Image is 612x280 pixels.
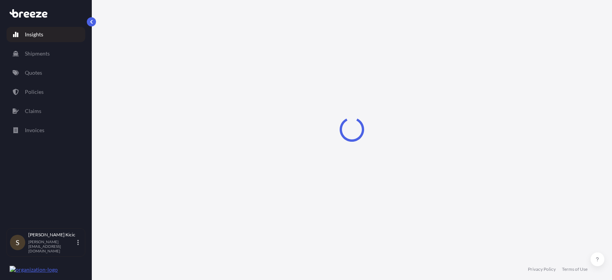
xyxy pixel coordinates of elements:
p: Quotes [25,69,42,77]
p: [PERSON_NAME][EMAIL_ADDRESS][DOMAIN_NAME] [28,239,76,253]
p: Invoices [25,126,44,134]
a: Invoices [7,123,85,138]
p: Insights [25,31,43,38]
p: [PERSON_NAME] Kicic [28,232,76,238]
p: Shipments [25,50,50,57]
img: organization-logo [10,266,58,273]
a: Quotes [7,65,85,80]
a: Claims [7,103,85,119]
p: Claims [25,107,41,115]
span: S [16,239,20,246]
p: Policies [25,88,44,96]
a: Privacy Policy [528,266,556,272]
a: Insights [7,27,85,42]
a: Policies [7,84,85,100]
a: Shipments [7,46,85,61]
a: Terms of Use [562,266,588,272]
